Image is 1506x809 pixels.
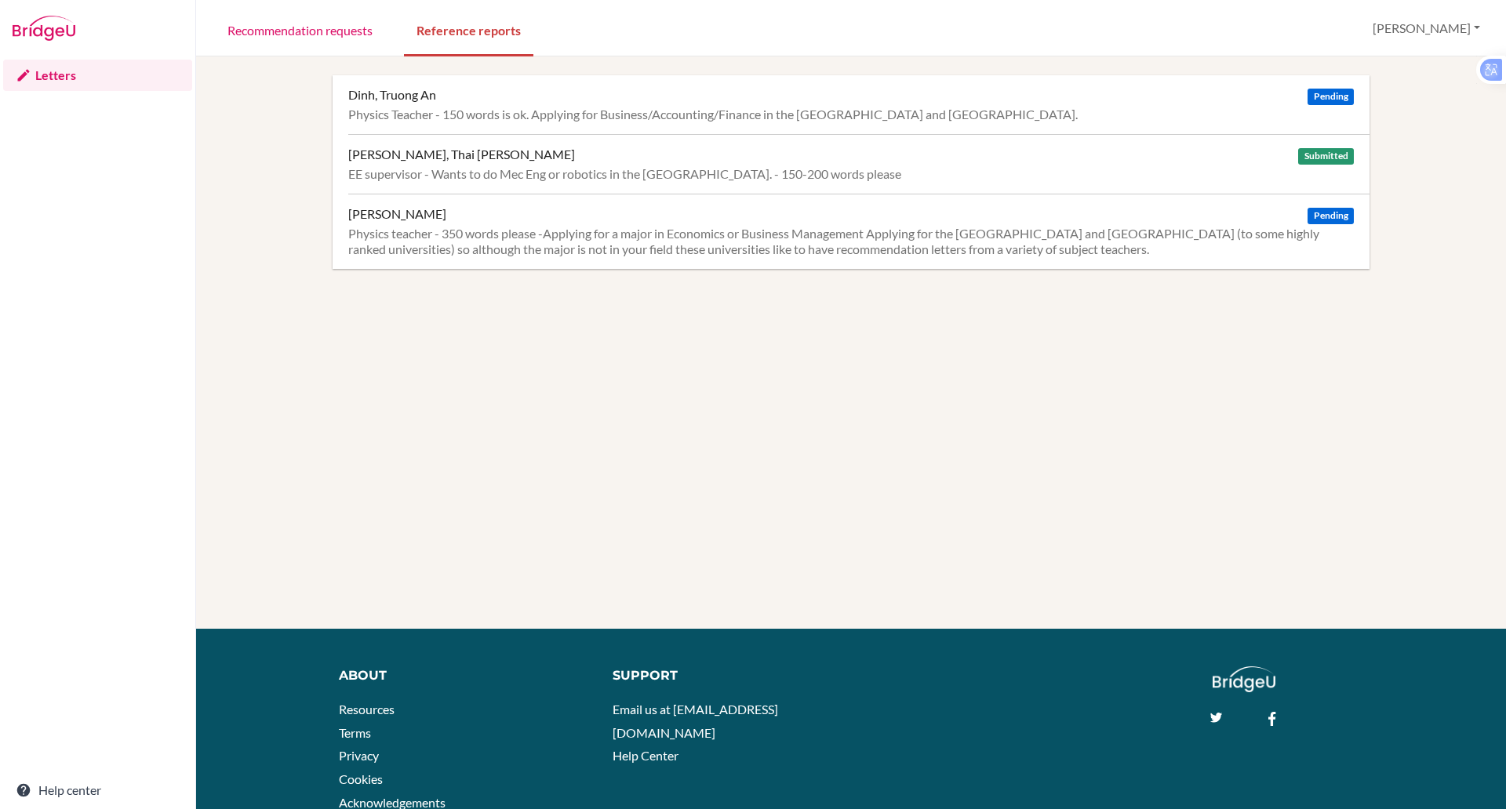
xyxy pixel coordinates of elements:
[1213,666,1276,692] img: logo_white@2x-f4f0deed5e89b7ecb1c2cc34c3e3d731f90f0f143d5ea2071677605dd97b5244.png
[339,725,371,740] a: Terms
[348,107,1354,122] div: Physics Teacher - 150 words is ok. Applying for Business/Accounting/Finance in the [GEOGRAPHIC_DA...
[339,748,379,763] a: Privacy
[3,775,192,806] a: Help center
[339,771,383,786] a: Cookies
[1298,148,1353,165] span: Submitted
[348,166,1354,182] div: EE supervisor - Wants to do Mec Eng or robotics in the [GEOGRAPHIC_DATA]. - 150-200 words please
[404,2,533,56] a: Reference reports
[348,87,436,103] div: Dinh, Truong An
[348,194,1370,269] a: [PERSON_NAME] Pending Physics teacher - 350 words please -Applying for a major in Economics or Bu...
[1308,208,1353,224] span: Pending
[348,75,1370,134] a: Dinh, Truong An Pending Physics Teacher - 150 words is ok. Applying for Business/Accounting/Finan...
[348,134,1370,194] a: [PERSON_NAME], Thai [PERSON_NAME] Submitted EE supervisor - Wants to do Mec Eng or robotics in th...
[339,702,395,716] a: Resources
[13,16,75,41] img: Bridge-U
[3,60,192,91] a: Letters
[348,226,1354,257] div: Physics teacher - 350 words please -Applying for a major in Economics or Business Management Appl...
[1366,13,1487,43] button: [PERSON_NAME]
[613,666,834,685] div: Support
[1308,89,1353,105] span: Pending
[613,748,678,763] a: Help Center
[348,147,575,162] div: [PERSON_NAME], Thai [PERSON_NAME]
[613,702,778,740] a: Email us at [EMAIL_ADDRESS][DOMAIN_NAME]
[348,206,446,222] div: [PERSON_NAME]
[339,666,577,685] div: About
[215,2,385,56] a: Recommendation requests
